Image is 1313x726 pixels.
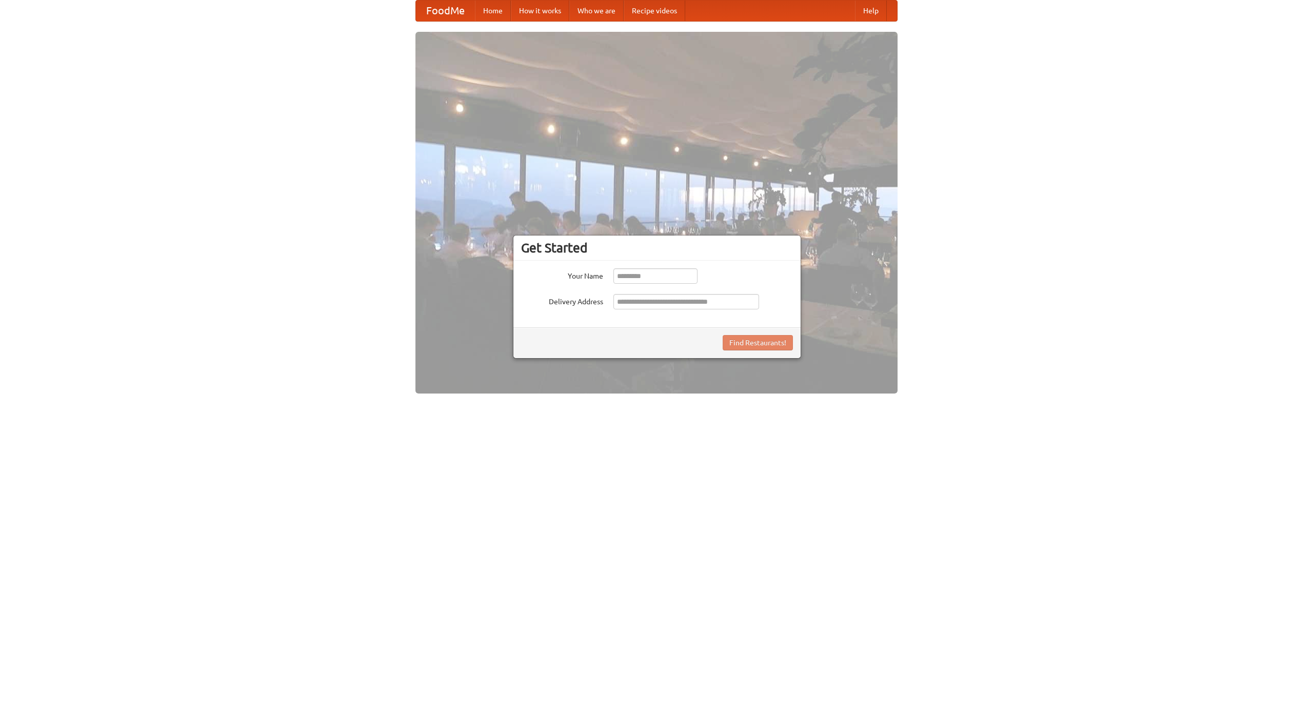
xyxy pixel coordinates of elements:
a: Home [475,1,511,21]
label: Your Name [521,268,603,281]
a: How it works [511,1,569,21]
a: FoodMe [416,1,475,21]
h3: Get Started [521,240,793,256]
a: Recipe videos [624,1,685,21]
a: Help [855,1,887,21]
a: Who we are [569,1,624,21]
label: Delivery Address [521,294,603,307]
button: Find Restaurants! [723,335,793,350]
